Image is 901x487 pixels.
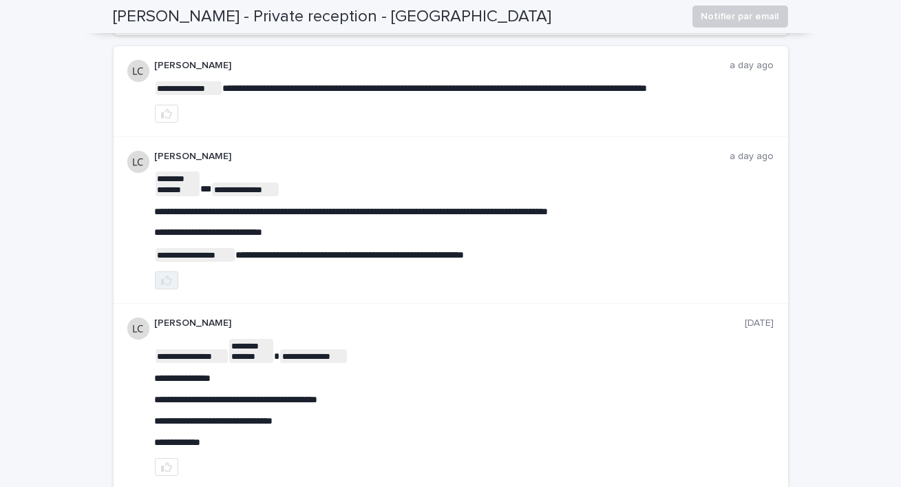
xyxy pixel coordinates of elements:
button: like this post [155,105,178,123]
p: a day ago [730,60,774,72]
p: [DATE] [745,318,774,329]
p: a day ago [730,151,774,163]
button: Notifier par email [692,6,788,28]
button: like this post [155,271,178,289]
h2: [PERSON_NAME] - Private reception - [GEOGRAPHIC_DATA] [114,7,552,27]
button: like this post [155,458,178,476]
p: [PERSON_NAME] [155,60,730,72]
p: [PERSON_NAME] [155,151,730,163]
p: [PERSON_NAME] [155,318,745,329]
span: Notifier par email [701,10,779,23]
